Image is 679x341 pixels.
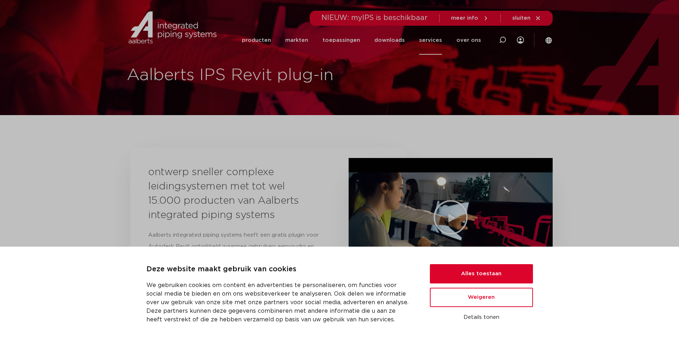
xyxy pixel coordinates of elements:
[242,26,271,55] a: producten
[321,14,428,21] span: NIEUW: myIPS is beschikbaar
[146,264,413,275] p: Deze website maakt gebruik van cookies
[146,281,413,324] p: We gebruiken cookies om content en advertenties te personaliseren, om functies voor social media ...
[517,26,524,55] div: my IPS
[430,311,533,323] button: Details tonen
[242,26,481,55] nav: Menu
[433,199,469,235] div: Video afspelen
[148,165,306,222] h3: ontwerp sneller complexe leidingsystemen met tot wel 15.000 producten van Aalberts integrated pip...
[451,15,478,21] span: meer info
[419,26,442,55] a: services
[322,26,360,55] a: toepassingen
[127,64,676,87] h1: Aalberts IPS Revit plug-in
[512,15,530,21] span: sluiten
[430,288,533,307] button: Weigeren
[456,26,481,55] a: over ons
[430,264,533,283] button: Alles toestaan
[451,15,489,21] a: meer info
[374,26,405,55] a: downloads
[148,229,324,298] p: Aalberts integrated piping systems heeft een gratis plugin voor Autodesk Revit ontwikkeld waarmee...
[285,26,308,55] a: markten
[512,15,541,21] a: sluiten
